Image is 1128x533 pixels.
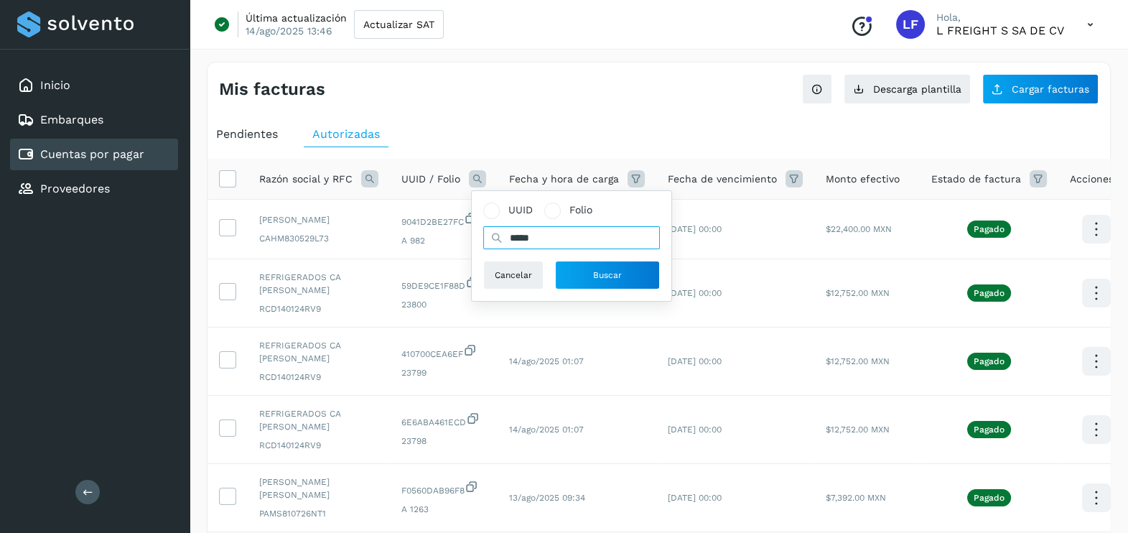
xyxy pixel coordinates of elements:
span: $12,752.00 MXN [826,425,890,435]
span: 13/ago/2025 09:34 [509,493,585,503]
span: Descarga plantilla [873,84,961,94]
button: Actualizar SAT [354,10,444,39]
span: RCD140124RV9 [259,371,378,384]
p: Pagado [974,224,1005,234]
span: A 982 [401,234,486,247]
span: 6E6ABA461ECD [401,412,486,429]
span: 23800 [401,298,486,311]
p: L FREIGHT S SA DE CV [936,24,1064,37]
span: 23798 [401,435,486,448]
span: [PERSON_NAME] [259,213,378,226]
div: Embarques [10,104,178,136]
span: 9041D2BE27FC [401,211,486,228]
span: CAHM830529L73 [259,232,378,245]
span: [PERSON_NAME] [PERSON_NAME] [259,476,378,501]
a: Cuentas por pagar [40,147,144,161]
div: Cuentas por pagar [10,139,178,170]
p: Pagado [974,425,1005,435]
span: Monto efectivo [826,172,900,187]
span: 14/ago/2025 01:07 [509,425,584,435]
span: $12,752.00 MXN [826,288,890,298]
span: F0560DAB96F8 [401,480,486,497]
a: Embarques [40,113,103,126]
span: Acciones [1070,172,1114,187]
span: 59DE9CE1F88D [401,275,486,292]
span: [DATE] 00:00 [668,356,722,366]
span: REFRIGERADOS CA [PERSON_NAME] [259,339,378,365]
span: [DATE] 00:00 [668,425,722,435]
div: Proveedores [10,173,178,205]
span: RCD140124RV9 [259,439,378,452]
p: Pagado [974,493,1005,503]
span: $22,400.00 MXN [826,224,892,234]
span: A 1263 [401,503,486,516]
a: Inicio [40,78,70,92]
p: Pagado [974,356,1005,366]
span: Razón social y RFC [259,172,353,187]
span: [DATE] 00:00 [668,288,722,298]
span: $12,752.00 MXN [826,356,890,366]
span: REFRIGERADOS CA [PERSON_NAME] [259,271,378,297]
span: 410700CEA6EF [401,343,486,361]
p: 14/ago/2025 13:46 [246,24,332,37]
span: Fecha y hora de carga [509,172,619,187]
span: REFRIGERADOS CA [PERSON_NAME] [259,407,378,433]
p: Hola, [936,11,1064,24]
span: Fecha de vencimiento [668,172,777,187]
span: 23799 [401,366,486,379]
p: Pagado [974,288,1005,298]
span: [DATE] 00:00 [668,224,722,234]
button: Cargar facturas [982,74,1099,104]
p: Última actualización [246,11,347,24]
div: Inicio [10,70,178,101]
span: Cargar facturas [1012,84,1089,94]
h4: Mis facturas [219,79,325,100]
span: Autorizadas [312,127,380,141]
span: [DATE] 00:00 [668,493,722,503]
button: Descarga plantilla [844,74,971,104]
a: Proveedores [40,182,110,195]
span: 14/ago/2025 01:07 [509,356,584,366]
span: Actualizar SAT [363,19,434,29]
span: PAMS810726NT1 [259,507,378,520]
span: Pendientes [216,127,278,141]
span: RCD140124RV9 [259,302,378,315]
span: Estado de factura [931,172,1021,187]
span: $7,392.00 MXN [826,493,886,503]
span: UUID / Folio [401,172,460,187]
